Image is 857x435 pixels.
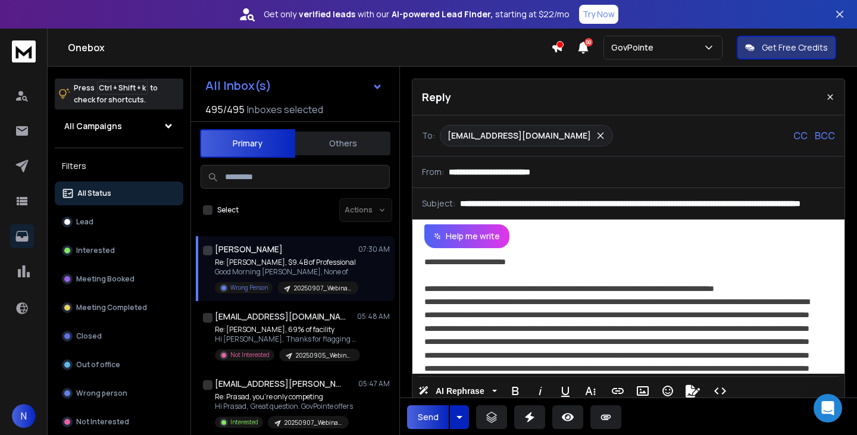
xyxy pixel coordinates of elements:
button: Try Now [579,5,618,24]
span: AI Rephrase [433,386,487,396]
h1: [PERSON_NAME] [215,243,283,255]
p: Closed [76,331,102,341]
button: Interested [55,239,183,262]
span: 495 / 495 [205,102,245,117]
strong: AI-powered Lead Finder, [392,8,493,20]
span: 50 [584,38,593,46]
p: Meeting Booked [76,274,135,284]
button: More Text [579,379,602,403]
strong: verified leads [299,8,355,20]
p: 05:47 AM [358,379,390,389]
button: Help me write [424,224,509,248]
h1: Onebox [68,40,551,55]
p: BCC [815,129,835,143]
p: Meeting Completed [76,303,147,312]
p: GovPointe [611,42,658,54]
button: Meeting Completed [55,296,183,320]
button: Others [295,130,390,157]
p: Re: [PERSON_NAME], $9.4B of Professional [215,258,358,267]
button: Code View [709,379,731,403]
h3: Filters [55,158,183,174]
h1: All Inbox(s) [205,80,271,92]
p: CC [793,129,808,143]
button: All Status [55,181,183,205]
p: Get only with our starting at $22/mo [264,8,570,20]
button: All Inbox(s) [196,74,392,98]
p: All Status [77,189,111,198]
button: Italic (Ctrl+I) [529,379,552,403]
p: Get Free Credits [762,42,828,54]
p: Re: [PERSON_NAME], 69% of facility [215,325,358,334]
h3: Inboxes selected [247,102,323,117]
button: Underline (Ctrl+U) [554,379,577,403]
p: 20250905_Webinar-[PERSON_NAME](0910-11)-Nationwide Facility Support Contracts [296,351,353,360]
p: 20250907_Webinar-[PERSON_NAME] (0910-11)-Nationwide Marketing Support Contracts [284,418,342,427]
img: logo [12,40,36,62]
p: 20250907_Webinar-[PERSON_NAME] (0910-11)-Nationwide Marketing Support Contracts [294,284,351,293]
p: Interested [230,418,258,427]
button: N [12,404,36,428]
label: Select [217,205,239,215]
button: Out of office [55,353,183,377]
button: AI Rephrase [416,379,499,403]
p: From: [422,166,444,178]
button: Send [407,405,449,429]
button: Lead [55,210,183,234]
p: To: [422,130,435,142]
h1: [EMAIL_ADDRESS][PERSON_NAME][DOMAIN_NAME] [215,378,346,390]
button: Emoticons [656,379,679,403]
p: Interested [76,246,115,255]
p: [EMAIL_ADDRESS][DOMAIN_NAME] [448,130,591,142]
p: Press to check for shortcuts. [74,82,158,106]
button: Wrong person [55,381,183,405]
div: Open Intercom Messenger [814,394,842,423]
h1: [EMAIL_ADDRESS][DOMAIN_NAME] [215,311,346,323]
button: Closed [55,324,183,348]
span: Ctrl + Shift + k [97,81,148,95]
button: Meeting Booked [55,267,183,291]
p: Lead [76,217,93,227]
p: Subject: [422,198,455,209]
p: Reply [422,89,451,105]
p: Hi [PERSON_NAME], Thanks for flagging that. Here’s [215,334,358,344]
button: Insert Link (Ctrl+K) [606,379,629,403]
p: Try Now [583,8,615,20]
p: Wrong person [76,389,127,398]
p: Good Morning [PERSON_NAME], None of [215,267,358,277]
p: Re: Prasad, you’re only competing [215,392,353,402]
p: Not Interested [230,350,270,359]
p: Hi Prasad, Great question. GovPointe offers [215,402,353,411]
p: 07:30 AM [358,245,390,254]
button: All Campaigns [55,114,183,138]
h1: All Campaigns [64,120,122,132]
button: Not Interested [55,410,183,434]
p: 05:48 AM [357,312,390,321]
button: Get Free Credits [737,36,836,60]
p: Out of office [76,360,120,370]
button: Primary [200,129,295,158]
p: Not Interested [76,417,129,427]
p: Wrong Person [230,283,268,292]
button: Bold (Ctrl+B) [504,379,527,403]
